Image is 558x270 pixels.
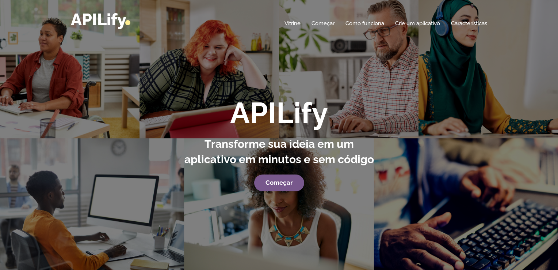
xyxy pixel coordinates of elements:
[265,179,293,186] font: Começar
[451,20,487,27] a: Características
[71,10,126,29] font: APILify
[230,96,328,130] font: APILify
[184,138,374,166] font: Transforme sua ideia em um aplicativo em minutos e sem código
[345,20,384,27] a: Como funciona
[395,20,440,27] a: Crie um aplicativo
[284,20,301,27] a: Vitrine
[312,20,335,27] a: Começar
[254,175,304,191] a: Começar
[71,10,130,29] a: APILify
